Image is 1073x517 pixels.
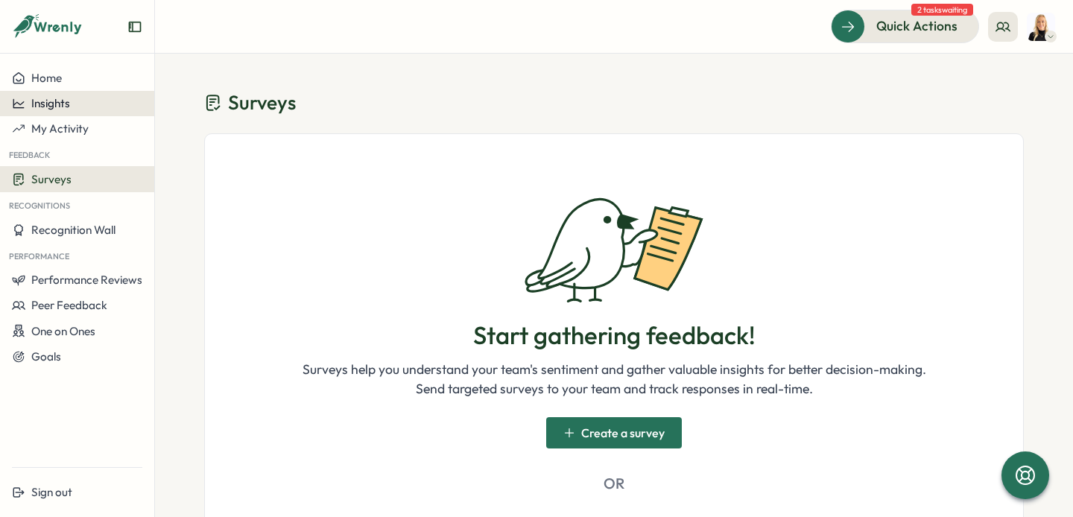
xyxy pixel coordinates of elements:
[31,121,89,136] span: My Activity
[31,273,142,287] span: Performance Reviews
[303,379,926,399] p: Send targeted surveys to your team and track responses in real-time.
[876,16,958,36] span: Quick Actions
[546,417,682,448] button: Create a survey
[303,360,926,379] p: Surveys help you understand your team's sentiment and gather valuable insights for better decisio...
[31,324,95,338] span: One on Ones
[31,298,107,312] span: Peer Feedback
[127,19,142,34] button: Expand sidebar
[31,71,62,85] span: Home
[1027,13,1055,41] img: Hannah Dickens
[581,427,665,439] span: Create a survey
[31,96,70,110] span: Insights
[31,223,115,237] span: Recognition Wall
[911,4,973,16] span: 2 tasks waiting
[31,485,72,499] span: Sign out
[831,10,979,42] button: Quick Actions
[31,172,72,186] span: Surveys
[473,321,756,351] h1: Start gathering feedback!
[604,472,624,495] p: OR
[31,349,61,364] span: Goals
[228,89,296,115] span: Surveys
